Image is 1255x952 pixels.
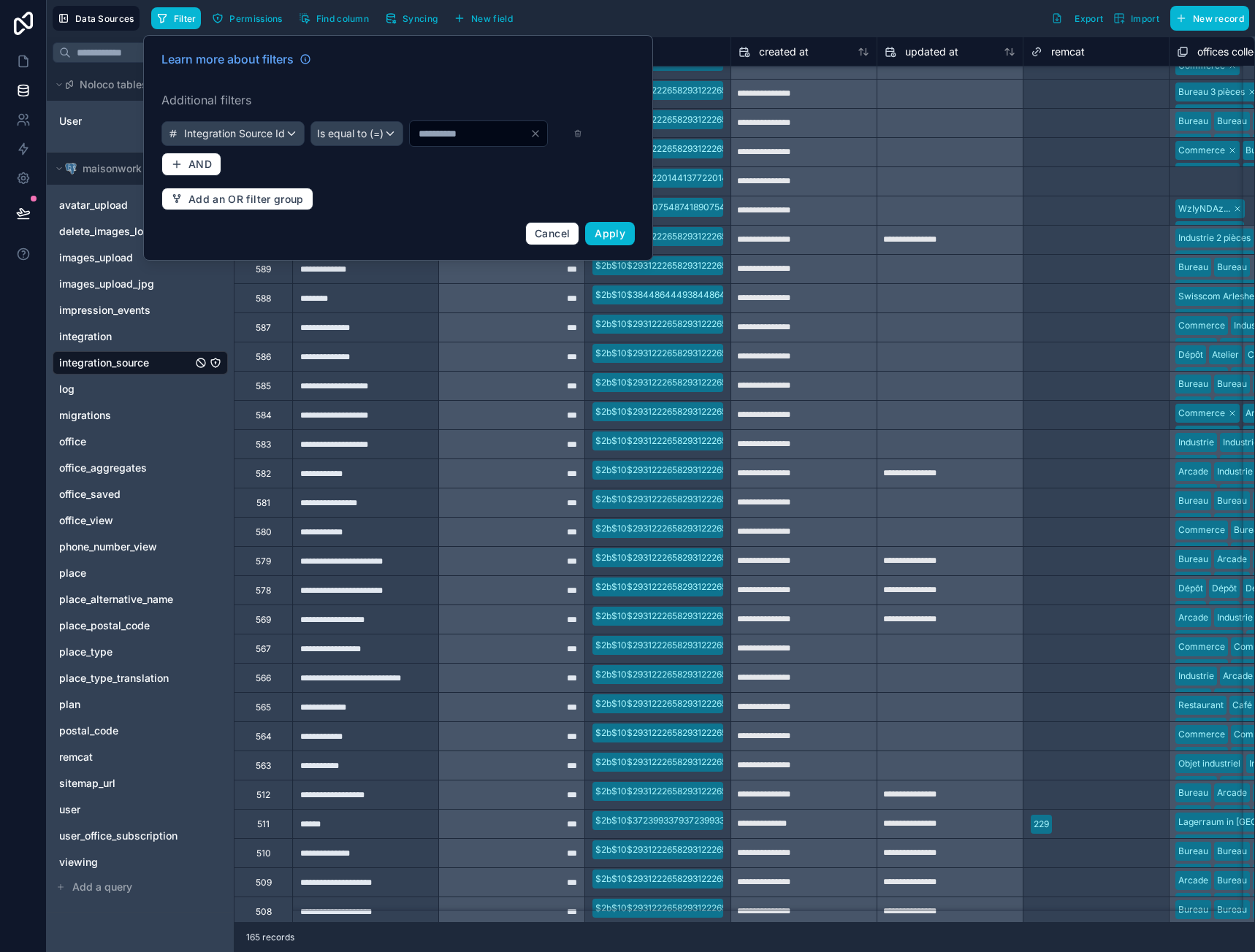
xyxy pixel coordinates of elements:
span: office_aggregates [59,461,147,475]
div: office [53,430,228,453]
span: user [59,802,80,817]
div: place_alternative_name [53,588,228,611]
div: $2b$10$384486444938448644493uAPzIS0ztqijMoo3oL60HVEtBbElUuRe [595,288,907,302]
a: place_postal_code [59,618,192,633]
div: 584 [256,410,272,421]
div: $2b$10$293122265829312226582uC5PO0nRVJm3pSFqSkwsmTv3OwsONxti [595,697,915,710]
div: place_postal_code [53,614,228,637]
span: images_upload [59,250,133,265]
span: Filter [174,13,197,24]
span: created at [759,45,809,59]
span: Add a query [72,880,132,894]
span: office_saved [59,487,121,502]
div: Commerce [1178,429,1225,442]
div: place_type_translation [53,667,228,690]
div: Commerce [1178,407,1225,420]
div: 229 [1034,818,1049,831]
button: Data Sources [53,6,140,31]
a: office_aggregates [59,461,192,475]
a: images_upload [59,250,192,265]
span: log [59,382,75,396]
button: Cancel [525,222,579,245]
div: $2b$10$293122265829312226582uC5PO0nRVJm3pSFqSkwsmTv3OwsONxti [595,259,915,272]
div: remcat [53,745,228,769]
a: Syncing [380,7,449,29]
div: Commerce [1178,144,1225,157]
div: $2b$10$293122265829312226582uC5PO0nRVJm3pSFqSkwsmTv3OwsONxti [595,405,915,418]
div: log [53,377,228,401]
div: 587 [256,322,271,334]
div: integration_source [53,351,228,375]
a: viewing [59,855,192,870]
span: updated at [905,45,958,59]
span: Export [1075,13,1103,24]
a: delete_images_log [59,224,192,239]
span: Find column [316,13,369,24]
div: User [53,110,228,133]
span: New record [1193,13,1244,24]
div: Arcade 1 pièce [1178,107,1239,120]
button: Filter [151,7,202,29]
div: phone_number_view [53,535,228,558]
div: migrations [53,404,228,427]
span: Data Sources [75,13,134,24]
a: postal_code [59,723,192,738]
div: 567 [256,643,271,655]
a: office [59,434,192,449]
a: images_upload_jpg [59,277,192,291]
span: place_alternative_name [59,592,173,607]
span: Integration Source Id [184,126,285,141]
span: New field [471,13,513,24]
span: User [59,114,82,128]
span: viewing [59,855,98,870]
div: place_type [53,640,228,664]
a: integration_source [59,356,192,370]
div: $2b$10$293122265829312226582uC5PO0nRVJm3pSFqSkwsmTv3OwsONxti [595,843,915,856]
div: $2b$10$293122265829312226582uC5PO0nRVJm3pSFqSkwsmTv3OwsONxti [595,756,915,769]
div: 583 [256,439,271,450]
div: 579 [256,556,271,567]
span: 165 records [246,932,294,943]
div: $2b$10$293122265829312226582uC5PO0nRVJm3pSFqSkwsmTv3OwsONxti [595,493,915,506]
span: plan [59,697,80,712]
div: $2b$10$293122265829312226582uC5PO0nRVJm3pSFqSkwsmTv3OwsONxti [595,902,915,915]
div: $2b$10$293122265829312226582uC5PO0nRVJm3pSFqSkwsmTv3OwsONxti [595,610,915,623]
div: $2b$10$372399337937239933793uy9fLj6Y.a6blreX0H6Gw3uEQUV8ZDXy [595,814,905,827]
a: user_office_subscription [59,829,192,843]
span: phone_number_view [59,540,157,554]
a: office_saved [59,487,192,502]
div: office_aggregates [53,456,228,480]
span: Syncing [403,13,438,24]
button: Import [1108,6,1164,31]
span: user_office_subscription [59,829,178,843]
button: Integration Source Id [161,121,305,146]
button: Apply [585,222,635,245]
span: remcat [1051,45,1085,59]
div: 582 [256,468,271,480]
a: Learn more about filters [161,50,311,68]
span: images_upload_jpg [59,277,154,291]
div: impression_events [53,299,228,322]
button: AND [161,153,221,176]
div: 511 [257,818,270,830]
div: $2b$10$293122265829312226582uC5PO0nRVJm3pSFqSkwsmTv3OwsONxti [595,580,915,594]
div: 563 [256,760,271,772]
button: Noloco tables [53,74,219,95]
div: 512 [256,789,270,801]
div: postal_code [53,719,228,742]
div: 585 [256,380,271,392]
div: images_upload [53,246,228,269]
span: place [59,566,86,580]
span: remcat [59,750,93,764]
div: integration [53,325,228,348]
button: Find column [294,7,374,29]
div: user [53,798,228,821]
div: $2b$10$293122265829312226582uC5PO0nRVJm3pSFqSkwsmTv3OwsONxti [595,376,915,389]
a: place [59,566,192,580]
img: Postgres logo [65,163,77,174]
a: remcat [59,750,192,764]
div: 586 [256,351,271,363]
div: $2b$10$293122265829312226582uC5PO0nRVJm3pSFqSkwsmTv3OwsONxti [595,551,915,564]
span: Apply [595,227,625,239]
div: 581 [256,497,270,509]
